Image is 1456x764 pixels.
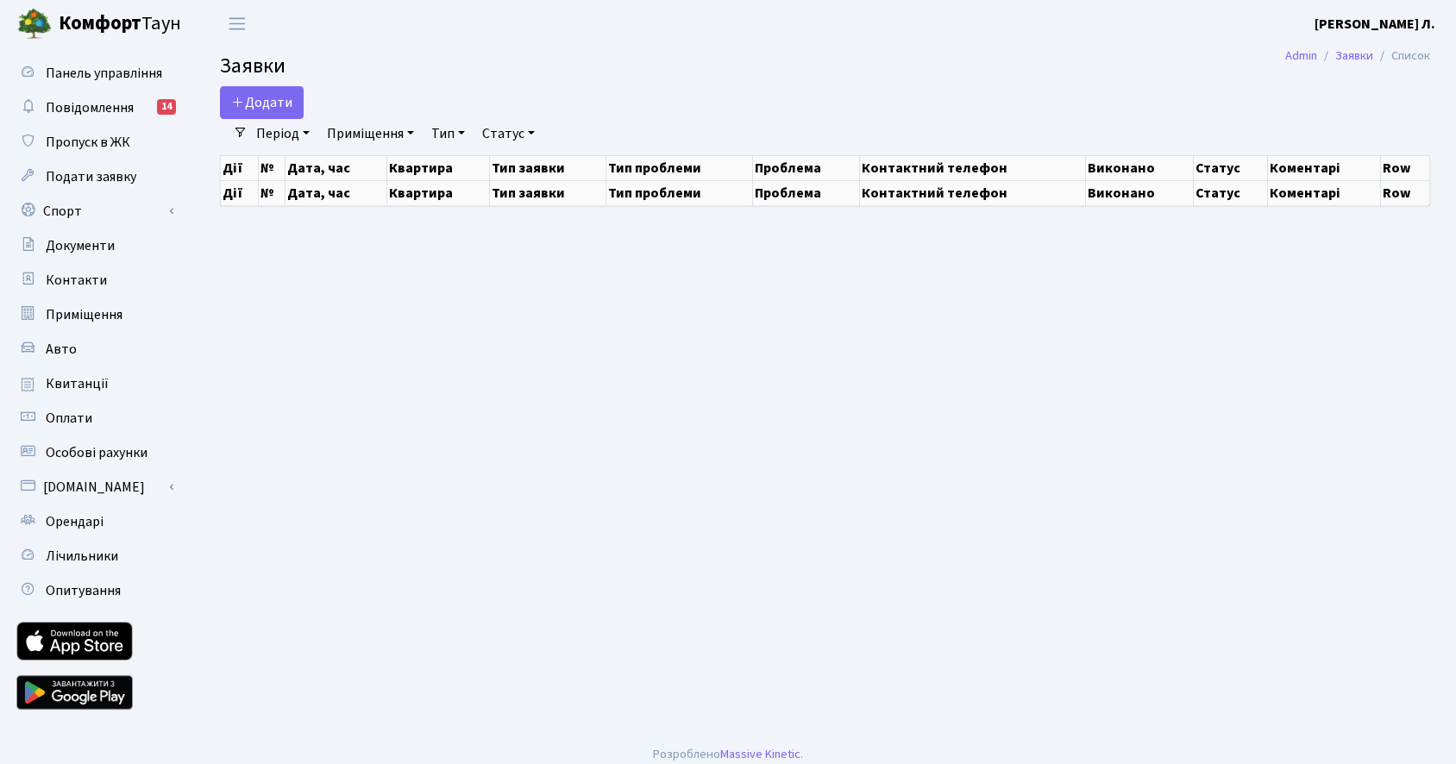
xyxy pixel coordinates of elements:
[9,297,181,332] a: Приміщення
[9,194,181,229] a: Спорт
[1373,47,1430,66] li: Список
[386,180,489,205] th: Квартира
[9,539,181,573] a: Лічильники
[231,93,292,112] span: Додати
[46,547,118,566] span: Лічильники
[46,443,147,462] span: Особові рахунки
[1335,47,1373,65] a: Заявки
[46,512,104,531] span: Орендарі
[653,745,803,764] div: Розроблено .
[475,119,542,148] a: Статус
[606,180,753,205] th: Тип проблеми
[489,180,606,205] th: Тип заявки
[46,581,121,600] span: Опитування
[753,155,859,180] th: Проблема
[46,236,115,255] span: Документи
[9,401,181,435] a: Оплати
[320,119,421,148] a: Приміщення
[46,374,109,393] span: Квитанції
[221,180,259,205] th: Дії
[9,504,181,539] a: Орендарі
[1285,47,1317,65] a: Admin
[753,180,859,205] th: Проблема
[59,9,181,39] span: Таун
[9,332,181,366] a: Авто
[157,99,176,115] div: 14
[216,9,259,38] button: Переключити навігацію
[1315,15,1435,34] b: [PERSON_NAME] Л.
[258,180,286,205] th: №
[46,167,136,186] span: Подати заявку
[46,271,107,290] span: Контакти
[258,155,286,180] th: №
[9,366,181,401] a: Квитанції
[1193,155,1267,180] th: Статус
[46,98,134,117] span: Повідомлення
[9,470,181,504] a: [DOMAIN_NAME]
[859,155,1085,180] th: Контактний телефон
[46,409,92,428] span: Оплати
[9,91,181,125] a: Повідомлення14
[46,133,130,152] span: Пропуск в ЖК
[9,229,181,263] a: Документи
[1267,155,1380,180] th: Коментарі
[9,263,181,297] a: Контакти
[1267,180,1380,205] th: Коментарі
[286,155,386,180] th: Дата, час
[59,9,141,37] b: Комфорт
[9,125,181,160] a: Пропуск в ЖК
[606,155,753,180] th: Тип проблеми
[859,180,1085,205] th: Контактний телефон
[1085,180,1193,205] th: Виконано
[386,155,489,180] th: Квартира
[720,745,800,763] a: Massive Kinetic
[1315,14,1435,34] a: [PERSON_NAME] Л.
[249,119,317,148] a: Період
[17,7,52,41] img: logo.png
[1259,38,1456,74] nav: breadcrumb
[286,180,386,205] th: Дата, час
[9,56,181,91] a: Панель управління
[1380,180,1429,205] th: Row
[489,155,606,180] th: Тип заявки
[1193,180,1267,205] th: Статус
[9,435,181,470] a: Особові рахунки
[9,573,181,608] a: Опитування
[46,340,77,359] span: Авто
[9,160,181,194] a: Подати заявку
[1085,155,1193,180] th: Виконано
[46,305,122,324] span: Приміщення
[1380,155,1429,180] th: Row
[46,64,162,83] span: Панель управління
[220,86,304,119] a: Додати
[424,119,472,148] a: Тип
[220,51,286,81] span: Заявки
[221,155,259,180] th: Дії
